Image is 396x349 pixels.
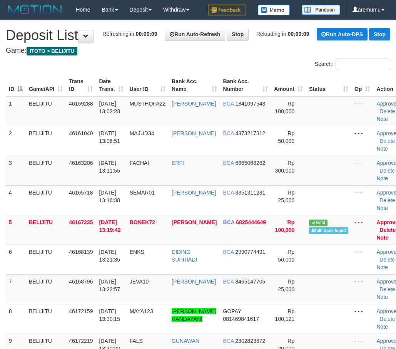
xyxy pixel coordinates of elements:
th: Trans ID: activate to sort column ascending [66,74,96,96]
span: 46163206 [69,160,93,166]
td: - - - [351,96,373,126]
span: Rp 100,000 [275,101,295,114]
a: [PERSON_NAME] [172,101,216,107]
td: BELIJITU [26,185,66,215]
span: Rp 100,000 [275,219,295,233]
span: 46168796 [69,279,93,285]
span: Rp 50,000 [278,130,294,144]
td: - - - [351,245,373,274]
span: BCA [223,279,234,285]
a: Delete [379,316,395,322]
a: Delete [379,138,395,144]
a: Note [376,294,388,300]
span: BCA [223,338,234,344]
a: ERFI [172,160,184,166]
a: Stop [227,28,249,41]
a: [PERSON_NAME] [172,279,216,285]
a: Note [376,205,388,211]
a: Note [376,264,388,270]
span: 46172219 [69,338,93,344]
a: DIDING SUPRIADI [172,249,197,263]
span: [DATE] 13:21:35 [99,249,120,263]
a: Delete [379,227,396,233]
span: Copy 4373217312 to clipboard [235,130,265,136]
span: Copy 6825444649 to clipboard [236,219,266,225]
th: Date Trans.: activate to sort column ascending [96,74,126,96]
span: BONEK72 [130,219,155,225]
span: [DATE] 13:30:15 [99,308,120,322]
a: Stop [369,28,390,40]
span: GOPAY [223,308,241,314]
a: [PERSON_NAME] HANDAYANI [172,308,216,322]
span: BCA [223,190,234,196]
th: Bank Acc. Number: activate to sort column ascending [220,74,271,96]
span: [DATE] 13:19:42 [99,219,120,233]
a: Run Auto-DPS [317,28,368,40]
span: BCA [223,130,234,136]
td: - - - [351,304,373,334]
span: Copy 2990774491 to clipboard [235,249,265,255]
a: Delete [379,168,395,174]
th: ID: activate to sort column descending [6,74,26,96]
span: MAJUD34 [130,130,154,136]
td: - - - [351,156,373,185]
span: Copy 081469841617 to clipboard [223,316,259,322]
td: 1 [6,96,26,126]
span: JEVA10 [130,279,149,285]
h4: Game: [6,47,390,55]
td: - - - [351,274,373,304]
span: BCA [223,160,234,166]
a: Note [376,175,388,181]
img: Feedback.jpg [208,5,246,15]
a: Note [376,116,388,122]
span: 46165718 [69,190,93,196]
th: Op: activate to sort column ascending [351,74,373,96]
span: Rp 50,000 [278,249,294,263]
span: BCA [223,249,234,255]
span: ITOTO > BELIJITU [27,47,77,55]
span: Copy 2302823872 to clipboard [235,338,265,344]
span: BCA [223,219,235,225]
span: FALS [130,338,143,344]
span: Copy 3351311281 to clipboard [235,190,265,196]
a: Delete [379,108,395,114]
th: Game/API: activate to sort column ascending [26,74,66,96]
a: Note [376,324,388,330]
span: 46172159 [69,308,93,314]
span: Copy 6665068262 to clipboard [235,160,265,166]
td: - - - [351,185,373,215]
span: [DATE] 13:22:57 [99,279,120,292]
td: BELIJITU [26,126,66,156]
td: - - - [351,126,373,156]
img: Button%20Memo.svg [258,5,290,15]
a: Delete [379,257,395,263]
td: BELIJITU [26,304,66,334]
a: GUNAWAN [172,338,199,344]
h1: Deposit List [6,28,390,43]
a: Note [376,235,388,241]
span: FACHAI [130,160,149,166]
span: BCA [223,101,234,107]
a: Delete [379,197,395,203]
img: panduan.png [302,5,340,15]
span: Rp 25,000 [278,190,294,203]
span: 46167235 [69,219,93,225]
td: BELIJITU [26,156,66,185]
td: - - - [351,215,373,245]
span: Copy 8465147705 to clipboard [235,279,265,285]
a: Delete [379,286,395,292]
td: BELIJITU [26,274,66,304]
td: 6 [6,245,26,274]
span: Rp 300,000 [275,160,295,174]
td: 7 [6,274,26,304]
strong: 00:00:09 [136,31,157,37]
th: Status: activate to sort column ascending [306,74,351,96]
span: MAYA123 [130,308,153,314]
span: 46161040 [69,130,93,136]
span: [DATE] 13:02:23 [99,101,120,114]
span: MUSTHOFA22 [130,101,165,107]
input: Search: [336,59,390,70]
span: Reloading in: [256,31,309,37]
th: Bank Acc. Name: activate to sort column ascending [169,74,220,96]
span: Rp 25,000 [278,279,294,292]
